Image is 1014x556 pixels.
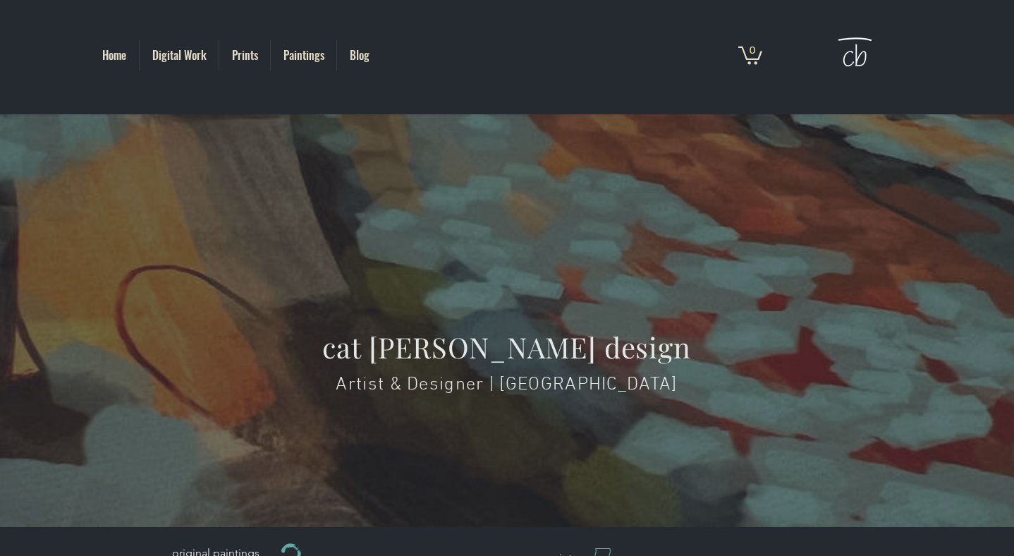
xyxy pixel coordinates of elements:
nav: Site [89,40,381,71]
p: Prints [225,40,265,71]
a: Blog [337,40,381,71]
p: Digital Work [145,40,214,71]
a: Digital Work [140,40,219,71]
span: cat [PERSON_NAME] design [322,328,690,365]
span: Artist & Designer | [GEOGRAPHIC_DATA] [336,374,677,396]
a: Paintings [271,40,336,71]
a: Home [89,40,139,71]
a: Cart with 0 items [738,44,762,65]
a: Prints [219,40,270,71]
img: Cat Brooks Logo [831,29,876,81]
p: Home [95,40,133,71]
p: Paintings [276,40,331,71]
p: Blog [343,40,377,71]
text: 0 [750,44,756,56]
